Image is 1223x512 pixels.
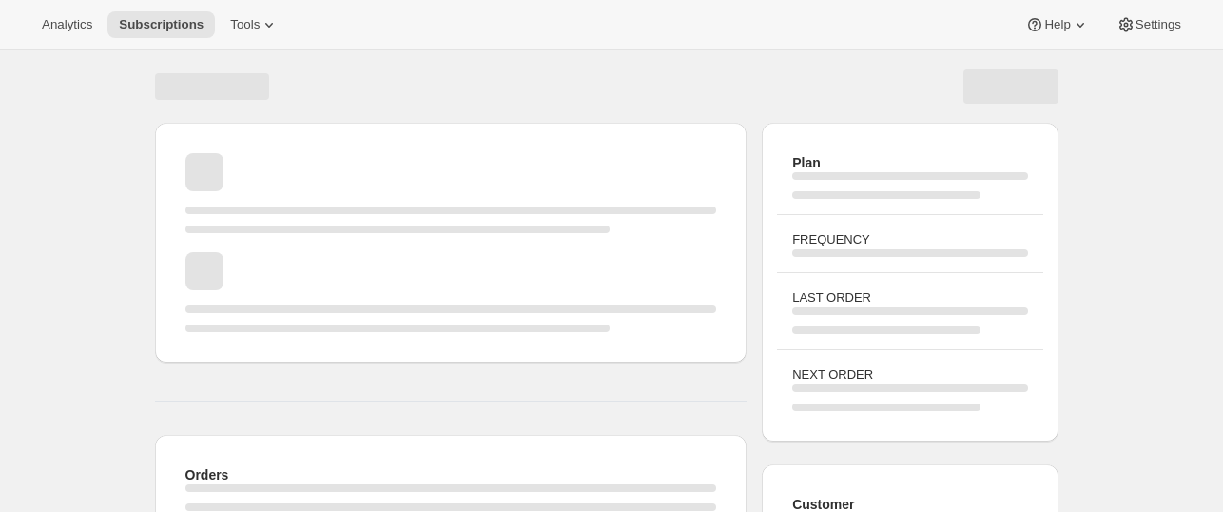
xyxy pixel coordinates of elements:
h3: LAST ORDER [792,288,1027,307]
span: Tools [230,17,260,32]
span: Subscriptions [119,17,204,32]
button: Settings [1105,11,1193,38]
button: Tools [219,11,290,38]
button: Analytics [30,11,104,38]
h2: Plan [792,153,1027,172]
span: Analytics [42,17,92,32]
h3: NEXT ORDER [792,365,1027,384]
button: Help [1014,11,1100,38]
span: Settings [1136,17,1181,32]
button: Subscriptions [107,11,215,38]
h3: FREQUENCY [792,230,1027,249]
h2: Orders [185,465,717,484]
span: Help [1044,17,1070,32]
